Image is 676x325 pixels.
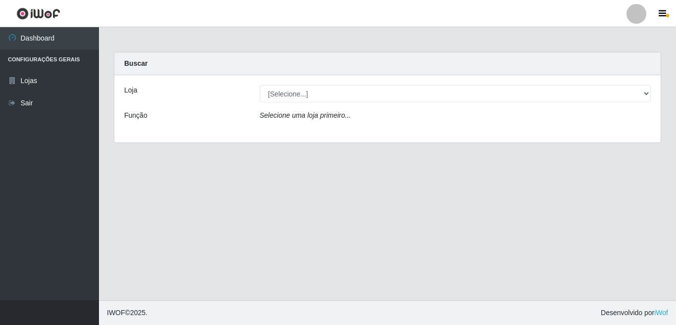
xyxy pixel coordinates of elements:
[124,110,147,121] label: Função
[107,308,147,318] span: © 2025 .
[260,111,351,119] i: Selecione uma loja primeiro...
[124,85,137,95] label: Loja
[124,59,147,67] strong: Buscar
[654,309,668,317] a: iWof
[16,7,60,20] img: CoreUI Logo
[601,308,668,318] span: Desenvolvido por
[107,309,125,317] span: IWOF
